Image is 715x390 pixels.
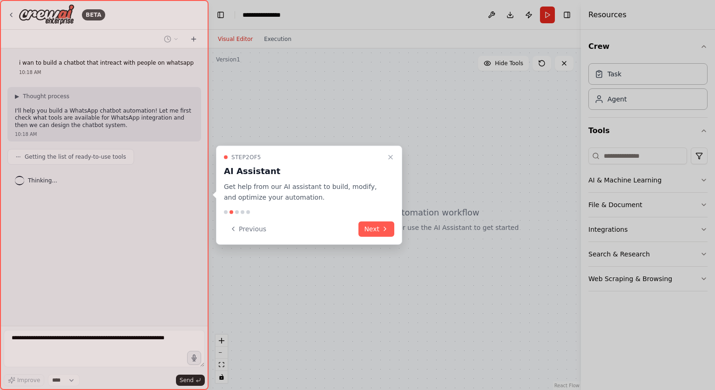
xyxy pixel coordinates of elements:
h3: AI Assistant [224,165,383,178]
button: Close walkthrough [385,152,396,163]
button: Previous [224,221,272,236]
p: Get help from our AI assistant to build, modify, and optimize your automation. [224,182,383,203]
button: Next [358,221,394,236]
span: Step 2 of 5 [231,154,261,161]
button: Hide left sidebar [214,8,227,21]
